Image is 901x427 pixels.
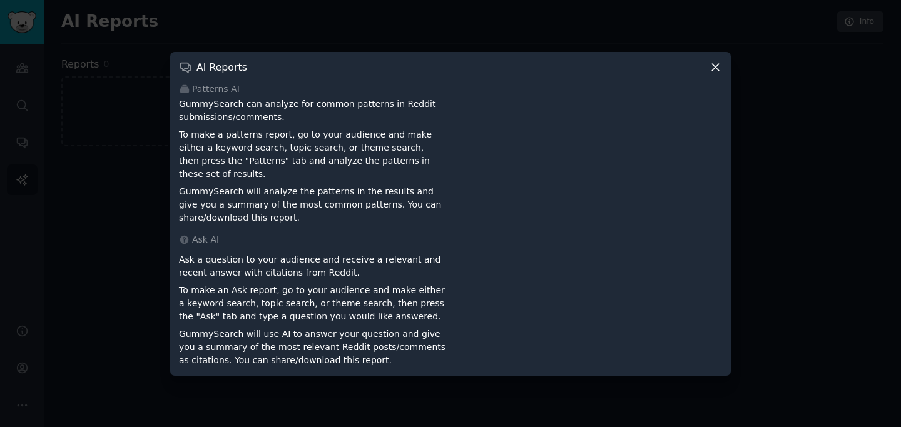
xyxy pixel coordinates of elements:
p: GummySearch will use AI to answer your question and give you a summary of the most relevant Reddi... [179,328,446,367]
p: GummySearch will analyze the patterns in the results and give you a summary of the most common pa... [179,185,446,224]
p: Ask a question to your audience and receive a relevant and recent answer with citations from Reddit. [179,253,446,279]
div: Patterns AI [179,83,722,96]
p: To make an Ask report, go to your audience and make either a keyword search, topic search, or the... [179,284,446,323]
div: Ask AI [179,233,722,246]
iframe: YouTube video player [455,98,722,210]
p: To make a patterns report, go to your audience and make either a keyword search, topic search, or... [179,128,446,181]
p: GummySearch can analyze for common patterns in Reddit submissions/comments. [179,98,446,124]
h3: AI Reports [196,61,247,74]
